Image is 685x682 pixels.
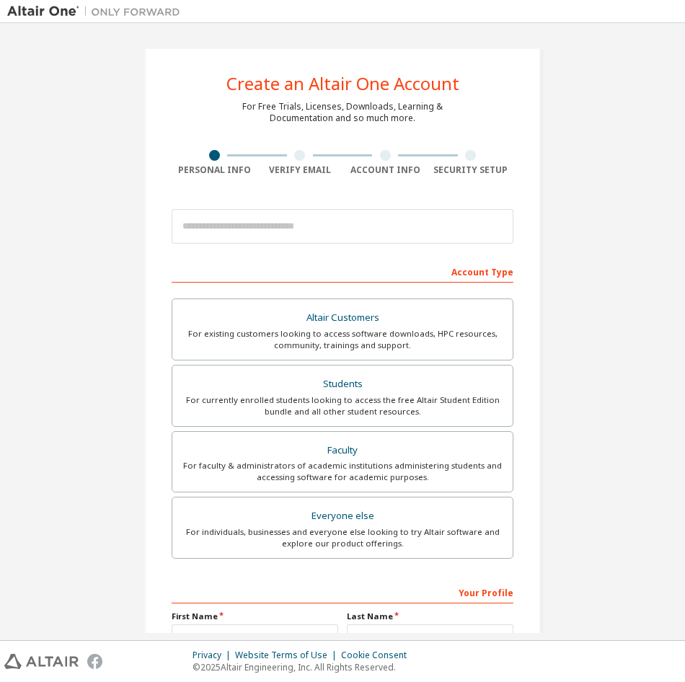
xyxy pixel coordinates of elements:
div: For existing customers looking to access software downloads, HPC resources, community, trainings ... [181,328,504,351]
div: Account Type [172,260,513,283]
div: Account Info [342,164,428,176]
div: Students [181,374,504,394]
div: For individuals, businesses and everyone else looking to try Altair software and explore our prod... [181,526,504,549]
label: First Name [172,611,338,622]
div: Faculty [181,440,504,461]
div: Verify Email [257,164,343,176]
div: For currently enrolled students looking to access the free Altair Student Edition bundle and all ... [181,394,504,417]
img: facebook.svg [87,654,102,669]
div: Security Setup [428,164,514,176]
div: Privacy [193,650,235,661]
div: Your Profile [172,580,513,603]
div: For Free Trials, Licenses, Downloads, Learning & Documentation and so much more. [242,101,443,124]
div: Everyone else [181,506,504,526]
div: Cookie Consent [341,650,415,661]
label: Last Name [347,611,513,622]
p: © 2025 Altair Engineering, Inc. All Rights Reserved. [193,661,415,673]
div: Website Terms of Use [235,650,341,661]
div: Personal Info [172,164,257,176]
div: Create an Altair One Account [226,75,459,92]
img: Altair One [7,4,187,19]
div: For faculty & administrators of academic institutions administering students and accessing softwa... [181,460,504,483]
div: Altair Customers [181,308,504,328]
img: altair_logo.svg [4,654,79,669]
